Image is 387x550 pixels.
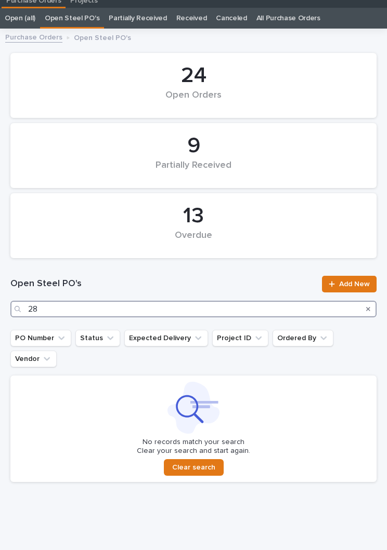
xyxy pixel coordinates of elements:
[273,330,333,346] button: Ordered By
[137,447,250,455] p: Clear your search and start again.
[75,330,120,346] button: Status
[45,8,99,29] a: Open Steel PO's
[109,8,166,29] a: Partially Received
[124,330,208,346] button: Expected Delivery
[216,8,247,29] a: Canceled
[322,276,377,292] a: Add New
[10,330,71,346] button: PO Number
[339,280,370,288] span: Add New
[28,230,359,252] div: Overdue
[28,203,359,229] div: 13
[172,463,215,472] span: Clear search
[28,63,359,89] div: 24
[28,90,359,112] div: Open Orders
[5,8,35,29] a: Open (all)
[176,8,207,29] a: Received
[28,160,359,182] div: Partially Received
[212,330,268,346] button: Project ID
[5,31,62,43] a: Purchase Orders
[17,438,370,447] p: No records match your search
[74,31,131,43] p: Open Steel PO's
[10,301,377,317] input: Search
[256,8,320,29] a: All Purchase Orders
[10,278,316,290] h1: Open Steel PO's
[28,133,359,159] div: 9
[164,459,224,476] button: Clear search
[10,351,57,367] button: Vendor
